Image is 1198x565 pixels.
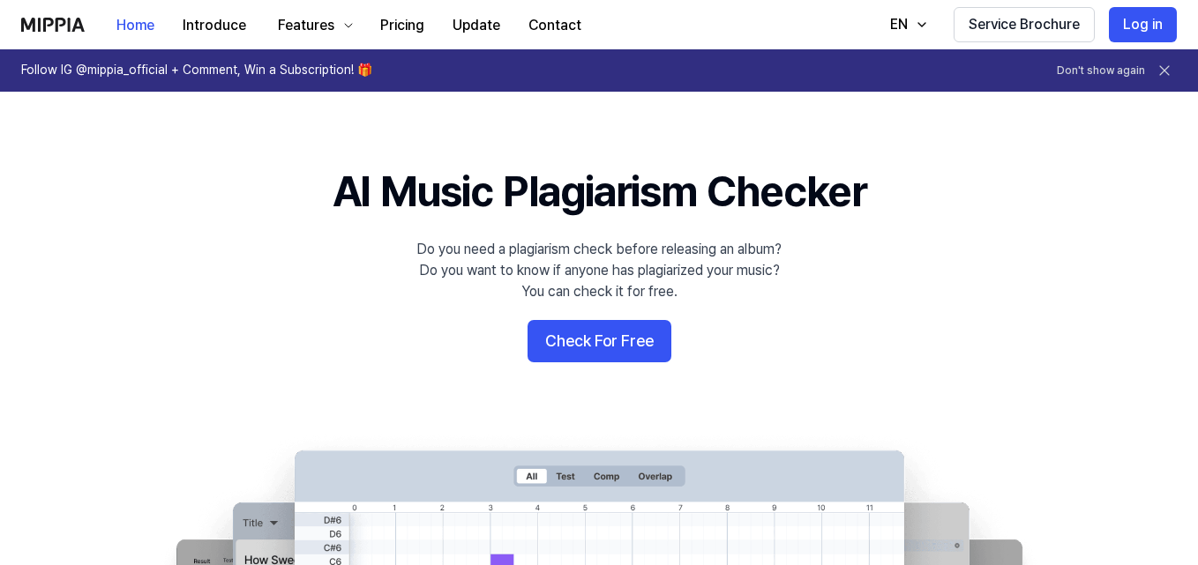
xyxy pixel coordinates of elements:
button: Pricing [366,8,438,43]
button: Features [260,8,366,43]
img: logo [21,18,85,32]
button: EN [872,7,940,42]
button: Service Brochure [954,7,1095,42]
button: Contact [514,8,595,43]
div: Do you need a plagiarism check before releasing an album? Do you want to know if anyone has plagi... [416,239,782,302]
a: Home [102,1,168,49]
button: Check For Free [528,320,671,362]
h1: AI Music Plagiarism Checker [333,162,866,221]
h1: Follow IG @mippia_official + Comment, Win a Subscription! 🎁 [21,62,372,79]
button: Log in [1109,7,1177,42]
button: Introduce [168,8,260,43]
div: EN [887,14,911,35]
div: Features [274,15,338,36]
a: Update [438,1,514,49]
button: Home [102,8,168,43]
button: Update [438,8,514,43]
button: Don't show again [1057,63,1145,78]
